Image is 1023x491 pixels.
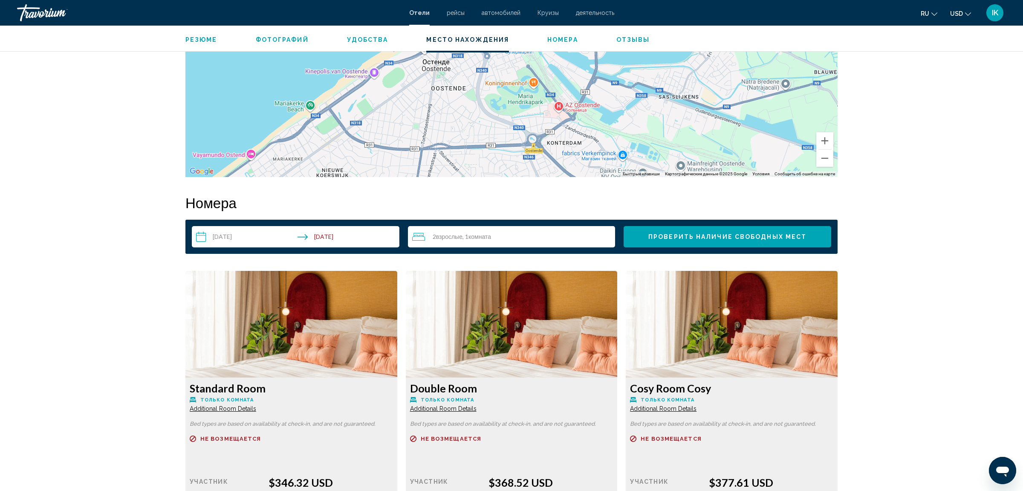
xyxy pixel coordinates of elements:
span: USD [950,10,963,17]
a: Сообщить об ошибке на карте [774,171,835,176]
button: Проверить наличие свободных мест [624,226,831,247]
button: Место нахождения [426,36,509,44]
p: Bed types are based on availability at check-in, and are not guaranteed. [410,421,613,427]
a: автомобилей [482,9,520,16]
span: Взрослые [436,233,462,240]
span: Не возмещается [421,436,481,442]
a: Открыть эту область в Google Картах (в новом окне) [188,166,216,177]
p: Bed types are based on availability at check-in, and are not guaranteed. [630,421,833,427]
button: Увеличить [816,132,833,149]
img: 7131ad21-1275-4c95-a257-e4e95de46928.jpeg [185,271,397,378]
button: Номера [547,36,578,44]
h3: Cosy Room Cosy [630,382,833,395]
div: $377.61 USD [709,476,833,489]
a: рейсы [447,9,465,16]
span: Additional Room Details [630,405,696,412]
span: Не возмещается [200,436,261,442]
button: Фотографий [256,36,309,44]
button: User Menu [984,4,1006,22]
button: Отзывы [616,36,650,44]
div: Search widget [192,226,831,247]
div: $368.52 USD [488,476,613,489]
span: Только комната [200,397,254,403]
button: Удобства [347,36,388,44]
a: Отели [409,9,430,16]
button: Быстрые клавиши [623,171,660,177]
h3: Double Room [410,382,613,395]
a: Travorium [17,4,401,21]
img: 7131ad21-1275-4c95-a257-e4e95de46928.jpeg [626,271,838,378]
span: Только комната [641,397,694,403]
span: IK [992,9,998,17]
span: Additional Room Details [410,405,477,412]
span: Проверить наличие свободных мест [648,234,806,241]
span: , 1 [462,233,491,240]
span: Additional Room Details [190,405,256,412]
button: Резюме [185,36,217,44]
button: Check-in date: Aug 29, 2025 Check-out date: Aug 31, 2025 [192,226,399,247]
span: Не возмещается [641,436,701,442]
span: ru [921,10,929,17]
a: деятельность [576,9,614,16]
img: Google [188,166,216,177]
button: Уменьшить [816,150,833,167]
button: Change currency [950,7,971,20]
a: Условия [752,171,769,176]
img: 7131ad21-1275-4c95-a257-e4e95de46928.jpeg [406,271,618,378]
div: $346.32 USD [269,476,393,489]
h3: Standard Room [190,382,393,395]
span: 2 [433,233,462,240]
span: Картографические данные ©2025 Google [665,171,747,176]
a: Круизы [538,9,559,16]
span: Комната [468,233,491,240]
span: Только комната [421,397,474,403]
button: Travelers: 2 adults, 0 children [408,226,616,247]
h2: Номера [185,194,838,211]
iframe: Кнопка запуска окна обмена сообщениями [989,457,1016,484]
button: Change language [921,7,937,20]
p: Bed types are based on availability at check-in, and are not guaranteed. [190,421,393,427]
